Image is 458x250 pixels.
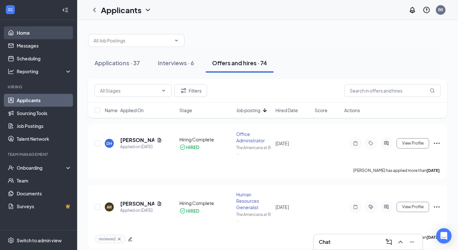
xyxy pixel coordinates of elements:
div: Applied on [DATE] [120,207,162,214]
button: View Profile [397,138,429,148]
span: Stage [179,107,192,113]
div: BR [438,7,443,13]
span: Name · Applied On [105,107,144,113]
svg: Document [157,201,162,206]
svg: MagnifyingGlass [430,88,435,93]
svg: Minimize [408,238,416,246]
svg: Cross [117,237,122,242]
button: Minimize [407,237,417,247]
span: edit [128,237,132,241]
a: Messages [17,39,72,52]
a: Job Postings [17,120,72,132]
a: Applicants [17,94,72,107]
svg: Ellipses [433,139,441,147]
h3: Chat [319,238,330,246]
p: [PERSON_NAME] has applied more than . [353,168,441,173]
button: Filter Filters [174,84,207,97]
div: Onboarding [17,165,66,171]
svg: Notifications [409,6,416,14]
h1: Applicants [101,4,141,15]
svg: Document [157,138,162,143]
div: Interviews · 6 [158,59,194,67]
a: Home [17,26,72,39]
a: Documents [17,187,72,200]
b: [DATE] [427,168,440,173]
span: View Profile [402,141,424,146]
svg: UserCheck [8,165,14,171]
svg: CheckmarkCircle [179,208,186,214]
div: Team Management [8,152,70,157]
div: Reporting [17,68,72,75]
svg: Settings [8,237,14,244]
div: Switch to admin view [17,237,62,244]
div: Office Administrator [236,131,272,144]
div: Open Intercom Messenger [436,228,452,244]
svg: ActiveChat [382,204,390,210]
div: Offers and hires · 74 [212,59,267,67]
svg: QuestionInfo [423,6,430,14]
svg: Collapse [62,7,68,13]
svg: Tag [367,141,375,146]
svg: Filter [180,87,187,94]
span: Score [315,107,328,113]
span: [DATE] [275,204,289,210]
div: The Americana at B ... [236,212,272,223]
a: Team [17,174,72,187]
svg: Note [352,204,359,210]
span: Hired Date [275,107,298,113]
a: Talent Network [17,132,72,145]
span: [DATE] [275,140,289,146]
div: Hiring Complete [179,200,232,206]
span: Actions [344,107,360,113]
input: Search in offers and hires [344,84,441,97]
div: Hiring Complete [179,136,232,143]
input: All Stages [100,87,158,94]
div: The Americana at B ... [236,145,272,156]
a: Sourcing Tools [17,107,72,120]
div: Human Resources Generalist [236,191,272,210]
button: ComposeMessage [384,237,394,247]
button: View Profile [397,202,429,212]
svg: Analysis [8,68,14,75]
button: ChevronUp [395,237,406,247]
svg: ArrowDown [261,106,269,114]
svg: WorkstreamLogo [7,6,13,13]
div: HIRED [186,208,199,214]
svg: ChevronLeft [91,6,98,14]
a: SurveysCrown [17,200,72,213]
svg: CheckmarkCircle [179,144,186,150]
div: HIRED [186,144,199,150]
div: Applications · 37 [94,59,140,67]
b: [DATE] [427,235,440,240]
h5: [PERSON_NAME] [120,200,154,207]
svg: ChevronUp [397,238,404,246]
div: Hiring [8,84,70,90]
span: reviewed [99,236,115,242]
svg: ChevronDown [161,88,166,93]
div: DH [106,141,112,146]
svg: ChevronDown [144,6,152,14]
svg: Ellipses [433,203,441,211]
span: Job posting [236,107,260,113]
svg: ActiveTag [367,204,375,210]
a: Scheduling [17,52,72,65]
svg: ChevronDown [174,38,179,43]
svg: Note [352,141,359,146]
div: AR [107,204,112,210]
h5: [PERSON_NAME] [120,137,154,144]
svg: ActiveChat [382,141,390,146]
span: View Profile [402,205,424,209]
input: All Job Postings [94,37,171,44]
div: Applied on [DATE] [120,144,162,150]
svg: ComposeMessage [385,238,393,246]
